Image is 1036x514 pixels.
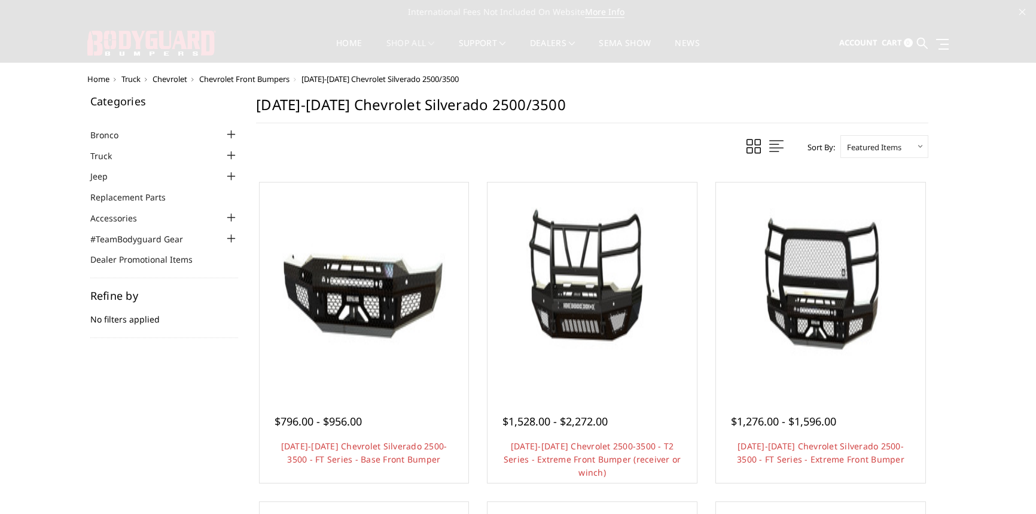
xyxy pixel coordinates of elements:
span: 0 [904,38,913,47]
a: Accessories [90,212,152,224]
a: More Info [585,6,624,18]
span: Account [839,37,877,48]
span: [DATE]-[DATE] Chevrolet Silverado 2500/3500 [301,74,459,84]
img: 2020-2023 Chevrolet Silverado 2500-3500 - FT Series - Extreme Front Bumper [719,185,922,389]
a: Truck [90,150,127,162]
a: shop all [386,39,435,62]
a: Replacement Parts [90,191,181,203]
span: $1,528.00 - $2,272.00 [502,414,608,428]
a: Cart 0 [882,27,913,59]
a: 2020-2023 Chevrolet 2500-3500 - T2 Series - Extreme Front Bumper (receiver or winch) 2020-2023 Ch... [490,185,694,389]
span: $1,276.00 - $1,596.00 [731,414,836,428]
a: #TeamBodyguard Gear [90,233,198,245]
a: Truck [121,74,141,84]
img: BODYGUARD BUMPERS [87,31,216,56]
a: [DATE]-[DATE] Chevrolet Silverado 2500-3500 - FT Series - Base Front Bumper [281,440,447,465]
a: Chevrolet [153,74,187,84]
img: 2020-2023 Chevrolet Silverado 2500-3500 - FT Series - Base Front Bumper [263,185,466,389]
a: 2020-2023 Chevrolet Silverado 2500-3500 - FT Series - Extreme Front Bumper 2020-2023 Chevrolet Si... [719,185,922,389]
h5: Categories [90,96,239,107]
a: Bronco [90,129,133,141]
a: Support [459,39,506,62]
a: [DATE]-[DATE] Chevrolet 2500-3500 - T2 Series - Extreme Front Bumper (receiver or winch) [504,440,681,478]
a: Jeep [90,170,123,183]
a: SEMA Show [599,39,651,62]
a: Dealers [530,39,575,62]
a: Dealer Promotional Items [90,253,208,266]
div: No filters applied [90,290,239,338]
span: Cart [882,37,902,48]
a: Home [336,39,362,62]
a: [DATE]-[DATE] Chevrolet Silverado 2500-3500 - FT Series - Extreme Front Bumper [737,440,904,465]
a: Account [839,27,877,59]
a: Home [87,74,109,84]
h5: Refine by [90,290,239,301]
a: News [675,39,699,62]
a: 2020-2023 Chevrolet Silverado 2500-3500 - FT Series - Base Front Bumper 2020-2023 Chevrolet Silve... [263,185,466,389]
h1: [DATE]-[DATE] Chevrolet Silverado 2500/3500 [256,96,928,123]
span: $796.00 - $956.00 [275,414,362,428]
a: Chevrolet Front Bumpers [199,74,290,84]
label: Sort By: [801,138,835,156]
